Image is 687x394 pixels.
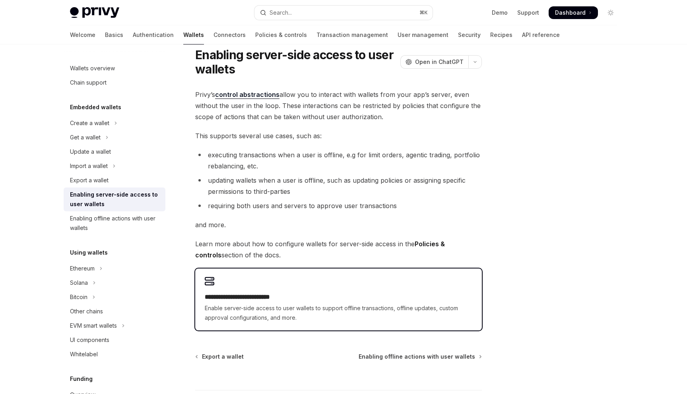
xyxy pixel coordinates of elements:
a: Export a wallet [196,353,244,361]
div: Wallets overview [70,64,115,73]
button: Toggle Bitcoin section [64,290,165,304]
img: light logo [70,7,119,18]
a: Connectors [213,25,246,44]
a: Enabling offline actions with user wallets [359,353,481,361]
a: control abstractions [215,91,279,99]
li: executing transactions when a user is offline, e.g for limit orders, agentic trading, portfolio r... [195,149,482,172]
a: Whitelabel [64,347,165,361]
a: UI components [64,333,165,347]
h5: Funding [70,374,93,384]
a: Other chains [64,304,165,319]
div: Search... [270,8,292,17]
span: Dashboard [555,9,586,17]
span: and more. [195,219,482,230]
button: Open search [254,6,433,20]
span: Enabling offline actions with user wallets [359,353,475,361]
a: Wallets [183,25,204,44]
span: Open in ChatGPT [415,58,464,66]
a: API reference [522,25,560,44]
button: Toggle dark mode [604,6,617,19]
a: Wallets overview [64,61,165,75]
div: Chain support [70,78,107,87]
button: Toggle Import a wallet section [64,159,165,173]
span: Export a wallet [202,353,244,361]
div: Enabling server-side access to user wallets [70,190,161,209]
li: requiring both users and servers to approve user transactions [195,200,482,211]
a: Enabling offline actions with user wallets [64,211,165,235]
div: EVM smart wallets [70,321,117,330]
h5: Embedded wallets [70,102,121,112]
a: Basics [105,25,123,44]
button: Toggle Ethereum section [64,261,165,276]
a: Security [458,25,481,44]
h5: Using wallets [70,248,108,257]
button: Open in ChatGPT [400,55,468,69]
div: Create a wallet [70,118,109,128]
div: UI components [70,335,109,345]
div: Bitcoin [70,292,87,302]
span: This supports several use cases, such as: [195,130,482,141]
a: Update a wallet [64,145,165,159]
a: Welcome [70,25,95,44]
button: Toggle EVM smart wallets section [64,319,165,333]
a: Authentication [133,25,174,44]
button: Toggle Create a wallet section [64,116,165,130]
button: Toggle Solana section [64,276,165,290]
h1: Enabling server-side access to user wallets [195,48,397,76]
div: Ethereum [70,264,95,273]
div: Whitelabel [70,350,98,359]
span: ⌘ K [419,10,428,16]
a: Dashboard [549,6,598,19]
li: updating wallets when a user is offline, such as updating policies or assigning specific permissi... [195,175,482,197]
a: Transaction management [316,25,388,44]
div: Enabling offline actions with user wallets [70,214,161,233]
div: Update a wallet [70,147,111,156]
a: Enabling server-side access to user wallets [64,187,165,211]
a: Policies & controls [255,25,307,44]
a: Recipes [490,25,512,44]
a: Demo [492,9,508,17]
div: Other chains [70,307,103,316]
a: Support [517,9,539,17]
a: Chain support [64,75,165,90]
span: Learn more about how to configure wallets for server-side access in the section of the docs. [195,238,482,261]
span: Enable server-side access to user wallets to support offline transactions, offline updates, custo... [205,303,472,323]
a: User management [398,25,448,44]
div: Solana [70,278,88,288]
div: Import a wallet [70,161,108,171]
div: Export a wallet [70,176,109,185]
button: Toggle Get a wallet section [64,130,165,145]
span: Privy’s allow you to interact with wallets from your app’s server, even without the user in the l... [195,89,482,122]
div: Get a wallet [70,133,101,142]
a: Export a wallet [64,173,165,187]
